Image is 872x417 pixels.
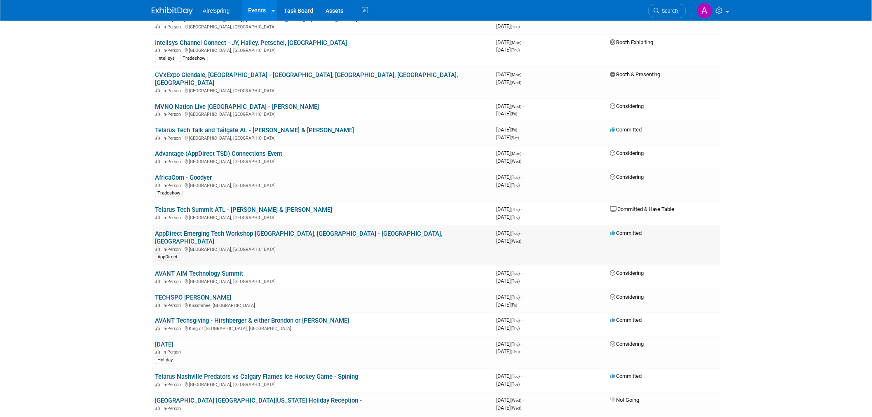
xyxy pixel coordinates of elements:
[496,325,520,331] span: [DATE]
[152,7,193,15] img: ExhibitDay
[496,110,517,117] span: [DATE]
[155,381,490,388] div: [GEOGRAPHIC_DATA], [GEOGRAPHIC_DATA]
[496,302,517,308] span: [DATE]
[162,159,183,164] span: In-Person
[511,382,520,387] span: (Tue)
[155,112,160,116] img: In-Person Event
[155,302,490,308] div: Kissimmee, [GEOGRAPHIC_DATA]
[523,397,524,403] span: -
[610,270,644,276] span: Considering
[511,271,520,276] span: (Tue)
[203,7,230,14] span: AireSpring
[496,206,522,212] span: [DATE]
[521,294,522,300] span: -
[155,159,160,163] img: In-Person Event
[521,206,522,212] span: -
[496,23,520,29] span: [DATE]
[511,40,521,45] span: (Mon)
[511,48,520,52] span: (Thu)
[523,71,524,77] span: -
[610,174,644,180] span: Considering
[155,215,160,219] img: In-Person Event
[511,183,520,187] span: (Thu)
[496,134,519,141] span: [DATE]
[496,127,520,133] span: [DATE]
[180,55,208,62] div: Tradeshow
[511,159,521,164] span: (Wed)
[162,326,183,332] span: In-Person
[155,134,490,141] div: [GEOGRAPHIC_DATA], [GEOGRAPHIC_DATA]
[496,341,522,347] span: [DATE]
[511,319,520,323] span: (Thu)
[155,136,160,140] img: In-Person Event
[162,279,183,284] span: In-Person
[155,190,183,197] div: Tradeshow
[155,182,490,188] div: [GEOGRAPHIC_DATA], [GEOGRAPHIC_DATA]
[155,103,319,110] a: MVNO Nation Live [GEOGRAPHIC_DATA] - [PERSON_NAME]
[610,71,661,77] span: Booth & Presenting
[162,48,183,53] span: In-Person
[521,341,522,347] span: -
[610,317,642,323] span: Committed
[155,88,160,92] img: In-Person Event
[523,39,524,45] span: -
[511,73,521,77] span: (Mon)
[511,279,520,283] span: (Tue)
[610,373,642,380] span: Committed
[496,270,522,276] span: [DATE]
[511,175,520,180] span: (Tue)
[496,150,524,156] span: [DATE]
[496,349,520,355] span: [DATE]
[496,405,521,411] span: [DATE]
[496,373,522,380] span: [DATE]
[610,103,644,109] span: Considering
[518,127,520,133] span: -
[496,182,520,188] span: [DATE]
[610,206,675,212] span: Committed & Have Table
[155,270,243,277] a: AVANT AIM Technology Summit
[155,47,490,53] div: [GEOGRAPHIC_DATA], [GEOGRAPHIC_DATA]
[155,71,458,87] a: CVxExpo Glendale, [GEOGRAPHIC_DATA] - [GEOGRAPHIC_DATA], [GEOGRAPHIC_DATA], [GEOGRAPHIC_DATA], [G...
[155,55,177,62] div: Intelisys
[155,373,358,381] a: Telarus Nashville Predators vs Calgary Flames Ice Hockey Game - Spining
[155,253,180,261] div: AppDirect
[162,215,183,220] span: In-Person
[511,398,521,403] span: (Wed)
[496,71,524,77] span: [DATE]
[511,136,519,140] span: (Sat)
[523,150,524,156] span: -
[162,247,183,252] span: In-Person
[496,79,521,85] span: [DATE]
[162,88,183,94] span: In-Person
[162,136,183,141] span: In-Person
[521,373,522,380] span: -
[496,381,520,387] span: [DATE]
[162,112,183,117] span: In-Person
[162,183,183,188] span: In-Person
[610,341,644,347] span: Considering
[155,357,175,364] div: Holiday
[155,278,490,284] div: [GEOGRAPHIC_DATA], [GEOGRAPHIC_DATA]
[496,230,522,236] span: [DATE]
[511,215,520,220] span: (Thu)
[155,294,231,301] a: TECHSPO [PERSON_NAME]
[155,406,160,410] img: In-Person Event
[511,406,521,411] span: (Wed)
[155,325,490,332] div: King of [GEOGRAPHIC_DATA], [GEOGRAPHIC_DATA]
[610,39,653,45] span: Booth Exhibiting
[511,342,520,347] span: (Thu)
[155,24,160,28] img: In-Person Event
[155,110,490,117] div: [GEOGRAPHIC_DATA], [GEOGRAPHIC_DATA]
[496,294,522,300] span: [DATE]
[155,174,212,181] a: AfricaCom - Goodyer
[155,382,160,387] img: In-Person Event
[155,183,160,187] img: In-Person Event
[610,127,642,133] span: Committed
[511,295,520,300] span: (Thu)
[155,87,490,94] div: [GEOGRAPHIC_DATA], [GEOGRAPHIC_DATA]
[496,214,520,220] span: [DATE]
[511,104,521,109] span: (Wed)
[155,206,332,213] a: Telarus Tech Summit ATL - [PERSON_NAME] & [PERSON_NAME]
[697,3,713,19] img: Aila Ortiaga
[496,174,522,180] span: [DATE]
